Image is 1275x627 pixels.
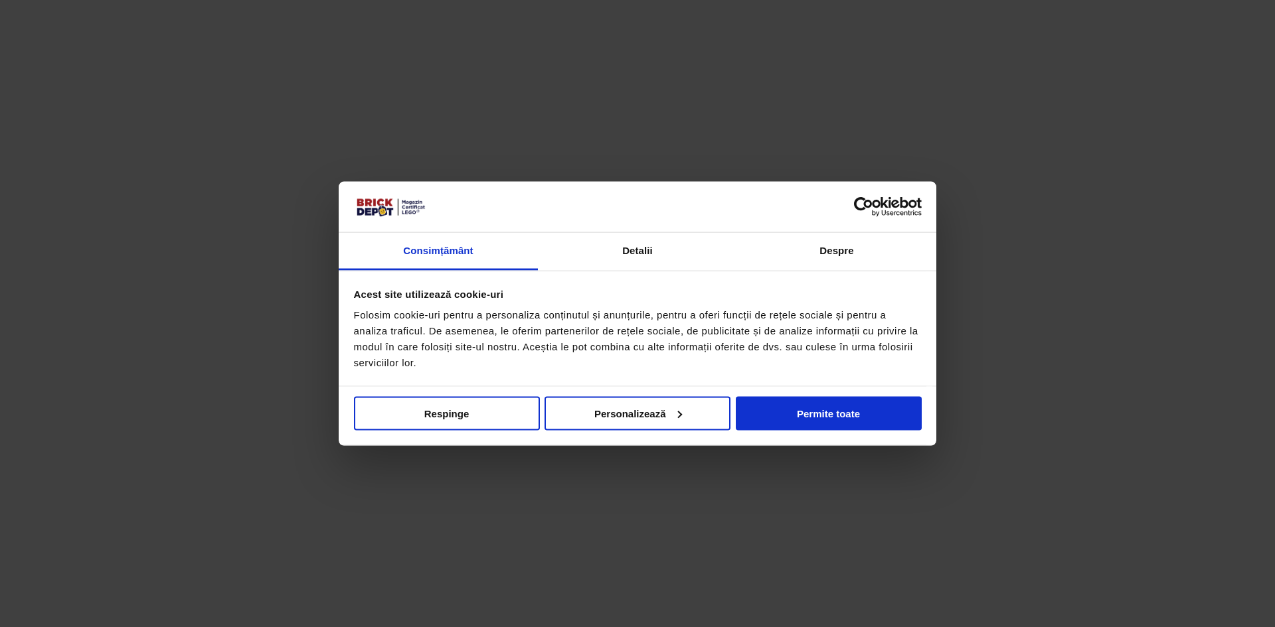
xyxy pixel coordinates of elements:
[354,307,922,371] div: Folosim cookie-uri pentru a personaliza conținutul și anunțurile, pentru a oferi funcții de rețel...
[545,396,730,430] button: Personalizează
[354,396,540,430] button: Respinge
[736,396,922,430] button: Permite toate
[339,233,538,271] a: Consimțământ
[354,286,922,302] div: Acest site utilizează cookie-uri
[737,233,936,271] a: Despre
[354,196,427,218] img: siglă
[538,233,737,271] a: Detalii
[806,196,922,216] a: Usercentrics Cookiebot - opens in a new window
